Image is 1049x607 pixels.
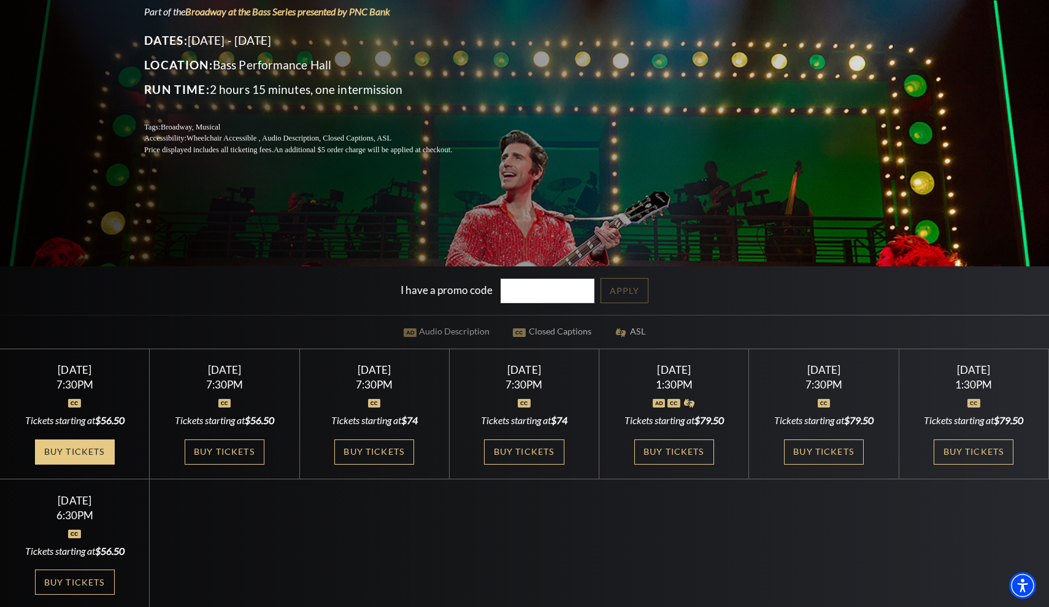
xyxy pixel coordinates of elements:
[314,363,434,376] div: [DATE]
[551,414,567,426] span: $74
[464,379,585,390] div: 7:30PM
[95,545,125,557] span: $56.50
[164,414,285,427] div: Tickets starting at
[784,439,864,465] a: Buy Tickets
[144,82,210,96] span: Run Time:
[274,145,452,154] span: An additional $5 order charge will be applied at checkout.
[314,379,434,390] div: 7:30PM
[144,133,482,144] p: Accessibility:
[314,414,434,427] div: Tickets starting at
[844,414,874,426] span: $79.50
[764,363,884,376] div: [DATE]
[464,363,585,376] div: [DATE]
[245,414,274,426] span: $56.50
[35,570,115,595] a: Buy Tickets
[185,6,390,17] a: Broadway at the Bass Series presented by PNC Bank - open in a new tab
[15,379,135,390] div: 7:30PM
[464,414,585,427] div: Tickets starting at
[15,363,135,376] div: [DATE]
[144,33,188,47] span: Dates:
[401,283,493,296] label: I have a promo code
[913,379,1034,390] div: 1:30PM
[144,55,482,75] p: Bass Performance Hall
[694,414,724,426] span: $79.50
[614,414,734,427] div: Tickets starting at
[164,379,285,390] div: 7:30PM
[401,414,418,426] span: $74
[913,414,1034,427] div: Tickets starting at
[15,510,135,520] div: 6:30PM
[144,5,482,18] p: Part of the
[144,144,482,156] p: Price displayed includes all ticketing fees.
[913,363,1034,376] div: [DATE]
[15,494,135,507] div: [DATE]
[934,439,1013,465] a: Buy Tickets
[95,414,125,426] span: $56.50
[994,414,1023,426] span: $79.50
[144,58,213,72] span: Location:
[15,544,135,558] div: Tickets starting at
[185,439,264,465] a: Buy Tickets
[614,363,734,376] div: [DATE]
[164,363,285,376] div: [DATE]
[634,439,714,465] a: Buy Tickets
[764,414,884,427] div: Tickets starting at
[186,134,391,142] span: Wheelchair Accessible , Audio Description, Closed Captions, ASL
[144,31,482,50] p: [DATE] - [DATE]
[35,439,115,465] a: Buy Tickets
[764,379,884,390] div: 7:30PM
[15,414,135,427] div: Tickets starting at
[1009,572,1036,599] div: Accessibility Menu
[334,439,414,465] a: Buy Tickets
[161,123,220,131] span: Broadway, Musical
[144,80,482,99] p: 2 hours 15 minutes, one intermission
[144,122,482,133] p: Tags:
[614,379,734,390] div: 1:30PM
[484,439,564,465] a: Buy Tickets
